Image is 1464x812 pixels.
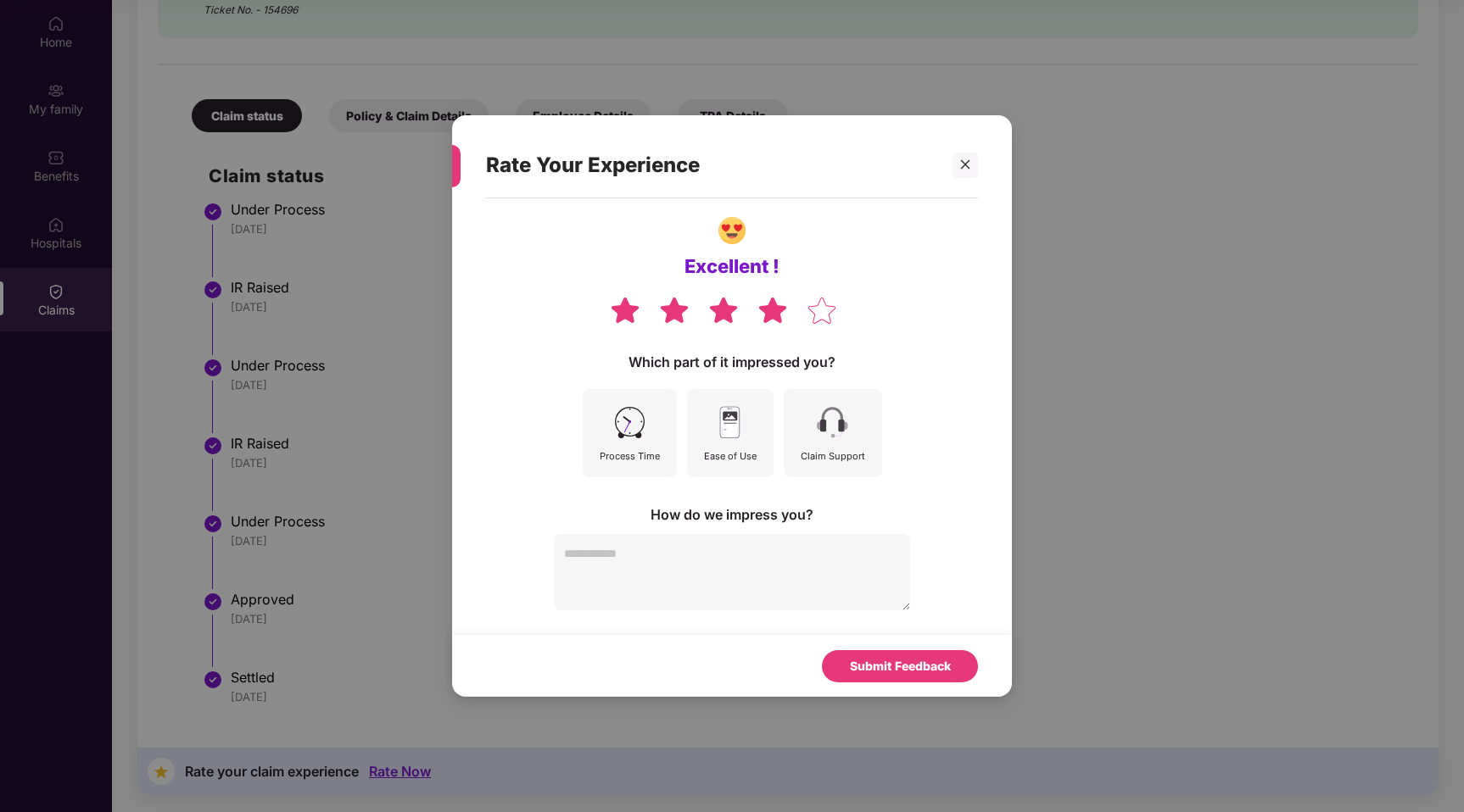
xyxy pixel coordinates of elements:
img: svg+xml;base64,PHN2ZyB4bWxucz0iaHR0cDovL3d3dy53My5vcmcvMjAwMC9zdmciIHdpZHRoPSIzOCIgaGVpZ2h0PSIzNS... [707,295,740,325]
img: svg+xml;base64,PHN2ZyB4bWxucz0iaHR0cDovL3d3dy53My5vcmcvMjAwMC9zdmciIHdpZHRoPSIzOCIgaGVpZ2h0PSIzNS... [806,295,838,325]
img: svg+xml;base64,PHN2ZyBpZD0iR3JvdXBfNDI1NDUiIGRhdGEtbmFtZT0iR3JvdXAgNDI1NDUiIHhtbG5zPSJodHRwOi8vd3... [718,217,746,244]
div: Ease of Use [704,448,757,464]
div: Submit Feedback [850,657,951,676]
img: svg+xml;base64,PHN2ZyB4bWxucz0iaHR0cDovL3d3dy53My5vcmcvMjAwMC9zdmciIHdpZHRoPSI0NSIgaGVpZ2h0PSI0NS... [611,403,649,442]
div: Which part of it impressed you? [629,353,835,371]
img: svg+xml;base64,PHN2ZyB4bWxucz0iaHR0cDovL3d3dy53My5vcmcvMjAwMC9zdmciIHdpZHRoPSIzOCIgaGVpZ2h0PSIzNS... [658,295,690,325]
img: svg+xml;base64,PHN2ZyB4bWxucz0iaHR0cDovL3d3dy53My5vcmcvMjAwMC9zdmciIHdpZHRoPSI0NSIgaGVpZ2h0PSI0NS... [711,403,749,442]
img: svg+xml;base64,PHN2ZyB4bWxucz0iaHR0cDovL3d3dy53My5vcmcvMjAwMC9zdmciIHdpZHRoPSIzOCIgaGVpZ2h0PSIzNS... [609,295,641,325]
div: Excellent ! [685,254,779,278]
img: svg+xml;base64,PHN2ZyB4bWxucz0iaHR0cDovL3d3dy53My5vcmcvMjAwMC9zdmciIHdpZHRoPSIzOCIgaGVpZ2h0PSIzNS... [757,295,789,325]
div: Rate Your Experience [486,132,937,198]
div: Process Time [600,448,660,464]
div: Claim Support [801,448,865,464]
div: How do we impress you? [651,505,813,524]
img: svg+xml;base64,PHN2ZyB4bWxucz0iaHR0cDovL3d3dy53My5vcmcvMjAwMC9zdmciIHdpZHRoPSI0NSIgaGVpZ2h0PSI0NS... [813,403,852,442]
span: close [959,159,971,170]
